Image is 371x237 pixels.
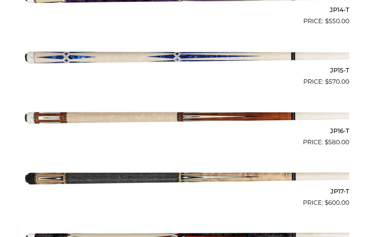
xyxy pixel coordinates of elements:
span: $ [325,138,328,146]
span: $ [325,199,328,206]
a: JP17-T $600.00 [22,150,349,207]
img: JP17-T [22,150,349,204]
img: JP16-T [22,90,349,144]
img: JP15-T [22,29,349,83]
span: $ [325,78,329,85]
a: JP15-T $570.00 [22,29,349,86]
bdi: 550.00 [325,17,349,25]
span: $ [325,17,329,25]
bdi: 570.00 [325,78,349,85]
bdi: 600.00 [325,199,349,206]
a: JP16-T $580.00 [22,90,349,147]
bdi: 580.00 [325,138,349,146]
